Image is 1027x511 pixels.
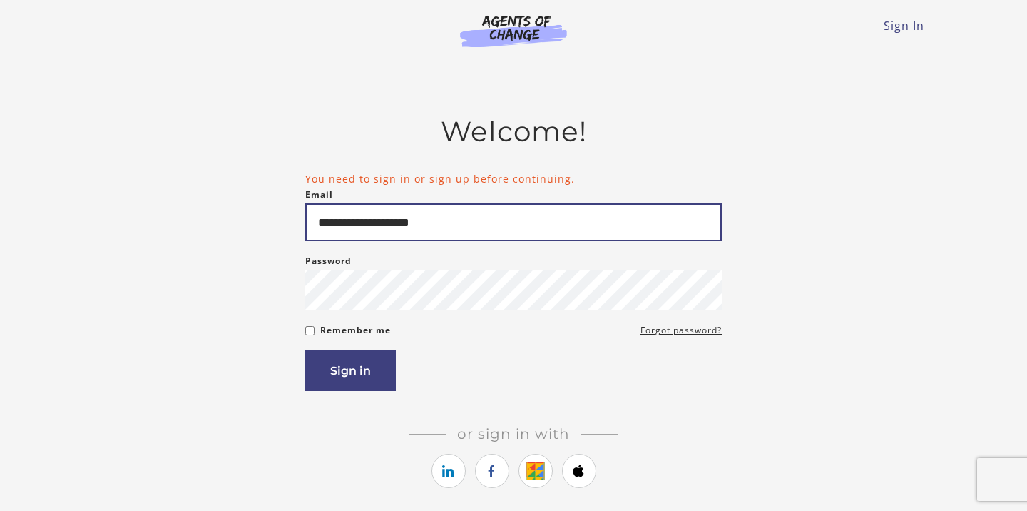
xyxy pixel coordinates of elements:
h2: Welcome! [305,115,722,148]
a: Forgot password? [640,322,722,339]
span: Or sign in with [446,425,581,442]
label: Email [305,186,333,203]
a: https://courses.thinkific.com/users/auth/linkedin?ss%5Breferral%5D=&ss%5Buser_return_to%5D=%2Fcou... [431,454,466,488]
img: Agents of Change Logo [445,14,582,47]
label: Password [305,253,352,270]
li: You need to sign in or sign up before continuing. [305,171,722,186]
a: Sign In [884,18,924,34]
label: Remember me [320,322,391,339]
a: https://courses.thinkific.com/users/auth/apple?ss%5Breferral%5D=&ss%5Buser_return_to%5D=%2Fcourse... [562,454,596,488]
button: Sign in [305,350,396,391]
a: https://courses.thinkific.com/users/auth/facebook?ss%5Breferral%5D=&ss%5Buser_return_to%5D=%2Fcou... [475,454,509,488]
a: https://courses.thinkific.com/users/auth/google?ss%5Breferral%5D=&ss%5Buser_return_to%5D=%2Fcours... [518,454,553,488]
